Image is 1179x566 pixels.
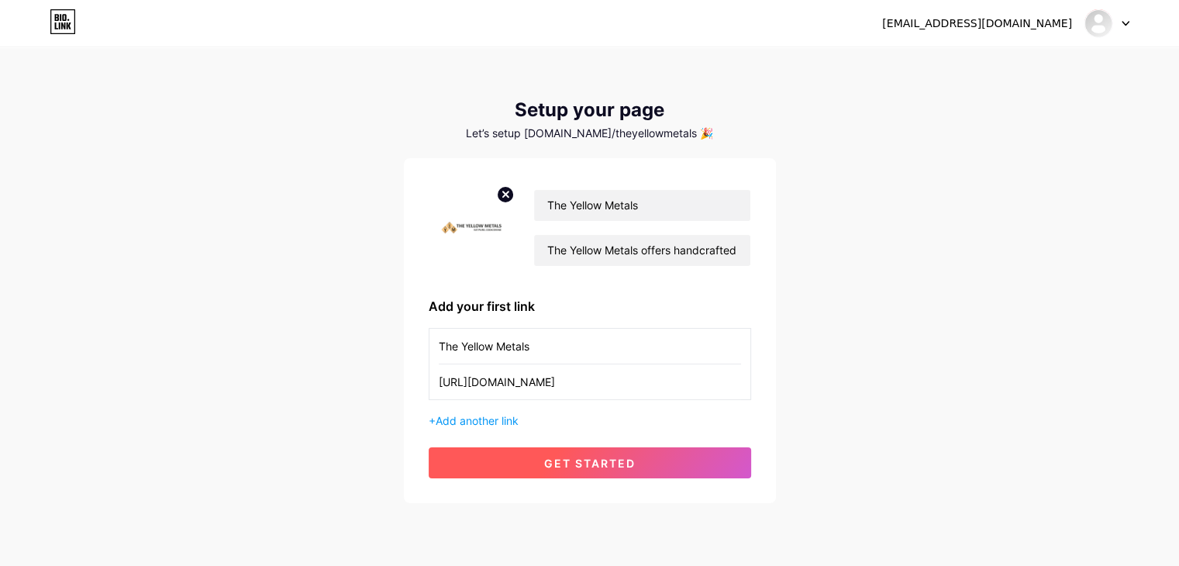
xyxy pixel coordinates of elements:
input: Your name [534,190,750,221]
input: bio [534,235,750,266]
div: Setup your page [404,99,776,121]
div: [EMAIL_ADDRESS][DOMAIN_NAME] [882,16,1072,32]
div: + [429,412,751,429]
input: Link name (My Instagram) [439,329,741,364]
img: theyellowmetals [1084,9,1113,38]
div: Let’s setup [DOMAIN_NAME]/theyellowmetals 🎉 [404,127,776,140]
input: URL (https://instagram.com/yourname) [439,364,741,399]
span: get started [544,457,636,470]
button: get started [429,447,751,478]
span: Add another link [436,414,519,427]
img: profile pic [429,183,515,272]
div: Add your first link [429,297,751,316]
